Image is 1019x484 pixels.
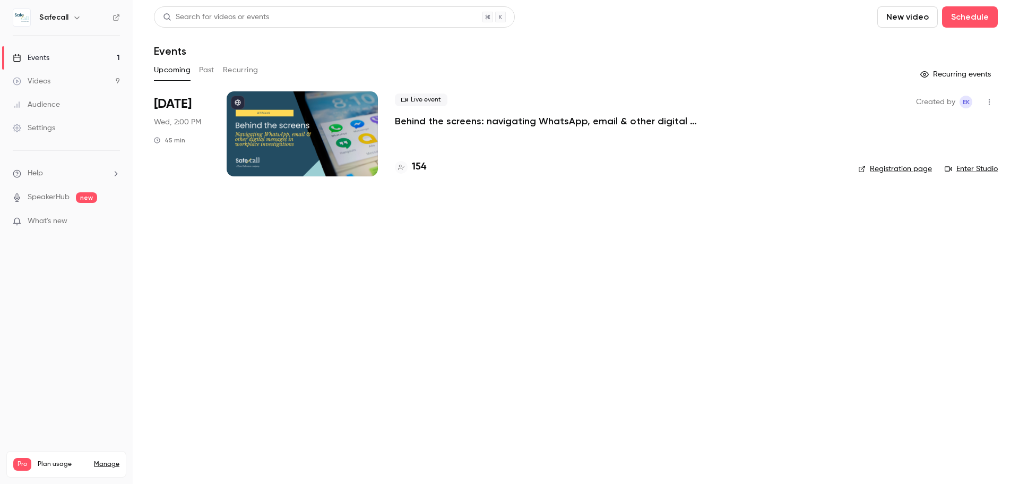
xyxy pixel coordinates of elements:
iframe: Noticeable Trigger [107,217,120,226]
button: Schedule [942,6,998,28]
a: 154 [395,160,426,174]
span: Wed, 2:00 PM [154,117,201,128]
a: SpeakerHub [28,192,70,203]
span: EK [963,96,970,108]
button: Past [199,62,214,79]
a: Manage [94,460,119,469]
button: New video [877,6,938,28]
span: [DATE] [154,96,192,113]
div: 45 min [154,136,185,145]
a: Behind the screens: navigating WhatsApp, email & other digital messages in workplace investigations [395,115,713,128]
a: Registration page [858,164,932,174]
div: Oct 8 Wed, 2:00 PM (Europe/London) [154,91,210,176]
span: Emma` Koster [960,96,972,108]
li: help-dropdown-opener [13,168,120,179]
button: Recurring events [916,66,998,83]
button: Upcoming [154,62,191,79]
span: Plan usage [38,460,88,469]
button: Recurring [223,62,258,79]
div: Audience [13,99,60,110]
span: Live event [395,94,447,106]
h4: 154 [412,160,426,174]
span: Pro [13,458,31,471]
a: Enter Studio [945,164,998,174]
div: Search for videos or events [163,12,269,23]
span: new [76,192,97,203]
h1: Events [154,45,186,57]
span: Created by [916,96,955,108]
div: Settings [13,123,55,133]
span: Help [28,168,43,179]
img: Safecall [13,9,30,26]
div: Events [13,53,49,63]
span: What's new [28,216,67,227]
div: Videos [13,76,50,87]
h6: Safecall [39,12,68,23]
